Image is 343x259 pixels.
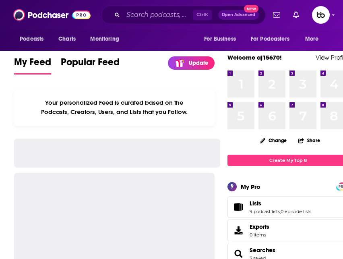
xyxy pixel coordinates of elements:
span: New [244,5,258,12]
span: Exports [250,223,269,230]
div: Search podcasts, credits, & more... [101,6,266,24]
img: User Profile [312,6,330,24]
button: open menu [300,31,329,47]
a: 0 episode lists [281,209,311,214]
a: Show notifications dropdown [270,8,283,22]
a: My Feed [14,56,51,75]
button: Share [298,133,320,148]
a: Charts [53,31,81,47]
span: Podcasts [20,33,43,45]
a: Update [168,56,215,70]
a: Popular Feed [61,56,120,75]
button: open menu [85,31,129,47]
button: Open AdvancedNew [218,10,259,20]
input: Search podcasts, credits, & more... [123,8,193,21]
span: For Business [204,33,236,45]
span: Lists [250,200,261,207]
button: open menu [14,31,54,47]
a: Show notifications dropdown [290,8,302,22]
span: More [305,33,319,45]
span: , [280,209,281,214]
a: Welcome aj15670! [227,54,282,61]
span: For Podcasters [251,33,289,45]
button: Show profile menu [312,6,330,24]
span: Popular Feed [61,56,120,73]
img: Podchaser - Follow, Share and Rate Podcasts [13,7,91,23]
span: Monitoring [90,33,119,45]
span: Logged in as aj15670 [312,6,330,24]
span: Exports [230,225,246,236]
a: Lists [230,201,246,213]
span: My Feed [14,56,51,73]
a: Lists [250,200,311,207]
span: 0 items [250,232,269,238]
button: open menu [246,31,301,47]
a: Searches [250,247,275,254]
p: Update [189,60,208,66]
a: 9 podcast lists [250,209,280,214]
span: Charts [58,33,76,45]
div: My Pro [241,183,260,191]
div: Your personalized Feed is curated based on the Podcasts, Creators, Users, and Lists that you Follow. [14,89,215,126]
span: Ctrl K [193,10,212,20]
button: Change [255,135,291,145]
span: Open Advanced [222,13,255,17]
button: open menu [198,31,246,47]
